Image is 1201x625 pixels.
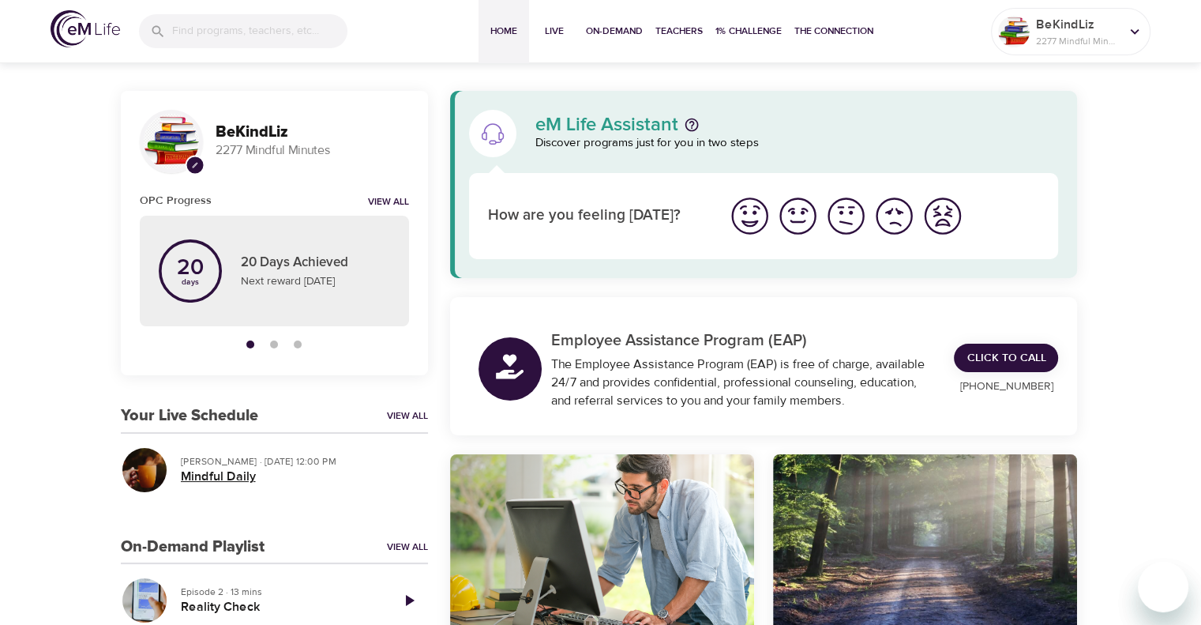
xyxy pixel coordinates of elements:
[216,123,409,141] h3: BeKindLiz
[368,196,409,209] a: View all notifications
[728,194,771,238] img: great
[241,253,390,273] p: 20 Days Achieved
[140,192,212,209] h6: OPC Progress
[822,192,870,240] button: I'm feeling ok
[535,23,573,40] span: Live
[870,192,918,240] button: I'm feeling bad
[535,115,678,134] p: eM Life Assistant
[51,10,120,47] img: logo
[1036,34,1120,48] p: 2277 Mindful Minutes
[655,23,703,40] span: Teachers
[551,329,936,352] p: Employee Assistance Program (EAP)
[387,409,428,423] a: View All
[1036,15,1120,34] p: BeKindLiz
[121,407,258,425] h3: Your Live Schedule
[966,348,1045,368] span: Click to Call
[181,454,415,469] p: [PERSON_NAME] · [DATE] 12:00 PM
[488,205,707,228] p: How are you feeling [DATE]?
[181,469,415,485] h5: Mindful Daily
[387,540,428,554] a: View All
[485,23,523,40] span: Home
[715,23,782,40] span: 1% Challenge
[776,194,820,238] img: good
[824,194,868,238] img: ok
[954,344,1058,373] a: Click to Call
[216,141,409,160] p: 2277 Mindful Minutes
[172,14,347,48] input: Find programs, teachers, etc...
[586,23,643,40] span: On-Demand
[181,599,377,616] h5: Reality Check
[794,23,873,40] span: The Connection
[551,356,936,410] div: The Employee Assistance Program (EAP) is free of charge, available 24/7 and provides confidential...
[177,279,204,285] p: days
[774,192,822,240] button: I'm feeling good
[480,121,505,146] img: eM Life Assistant
[998,16,1030,47] img: Remy Sharp
[921,194,964,238] img: worst
[144,114,199,169] img: Remy Sharp
[177,257,204,279] p: 20
[121,538,265,556] h3: On-Demand Playlist
[390,582,428,619] a: Play Episode
[241,273,390,290] p: Next reward [DATE]
[726,192,774,240] button: I'm feeling great
[181,585,377,599] p: Episode 2 · 13 mins
[1138,562,1188,612] iframe: Button to launch messaging window
[121,577,168,624] button: Reality Check
[535,134,1059,152] p: Discover programs just for you in two steps
[873,194,916,238] img: bad
[954,378,1058,395] p: [PHONE_NUMBER]
[918,192,966,240] button: I'm feeling worst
